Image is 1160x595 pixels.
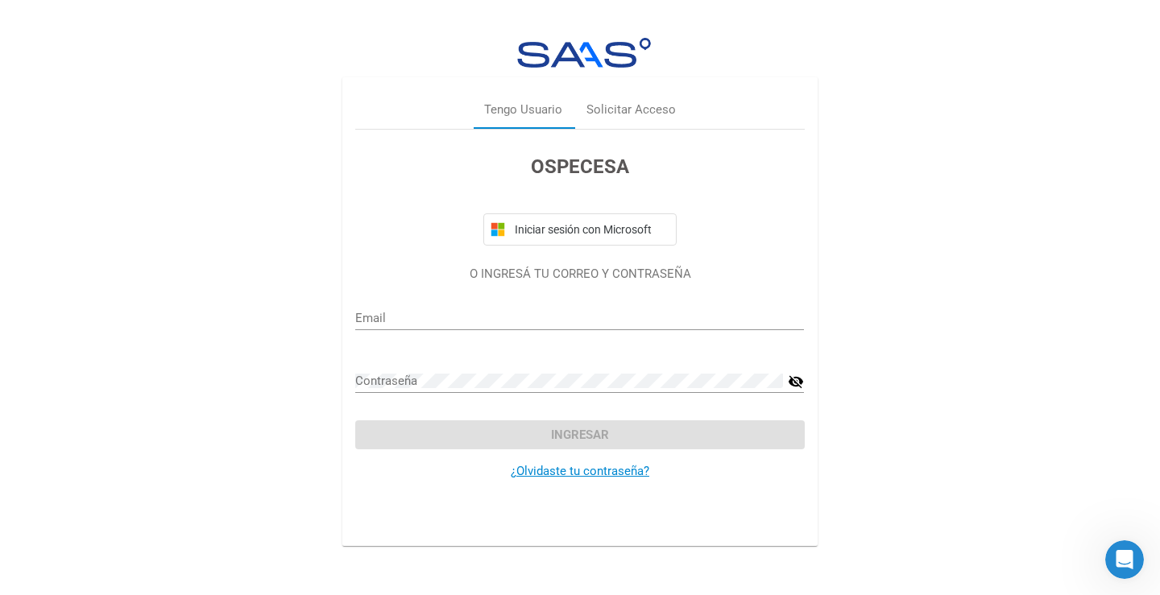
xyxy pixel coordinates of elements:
[355,420,804,449] button: Ingresar
[355,152,804,181] h3: OSPECESA
[483,213,677,246] button: Iniciar sesión con Microsoft
[788,372,804,391] mat-icon: visibility_off
[586,101,676,119] div: Solicitar Acceso
[355,265,804,283] p: O INGRESÁ TU CORREO Y CONTRASEÑA
[484,101,562,119] div: Tengo Usuario
[511,464,649,478] a: ¿Olvidaste tu contraseña?
[551,428,609,442] span: Ingresar
[1105,540,1144,579] iframe: Intercom live chat
[512,223,669,236] span: Iniciar sesión con Microsoft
